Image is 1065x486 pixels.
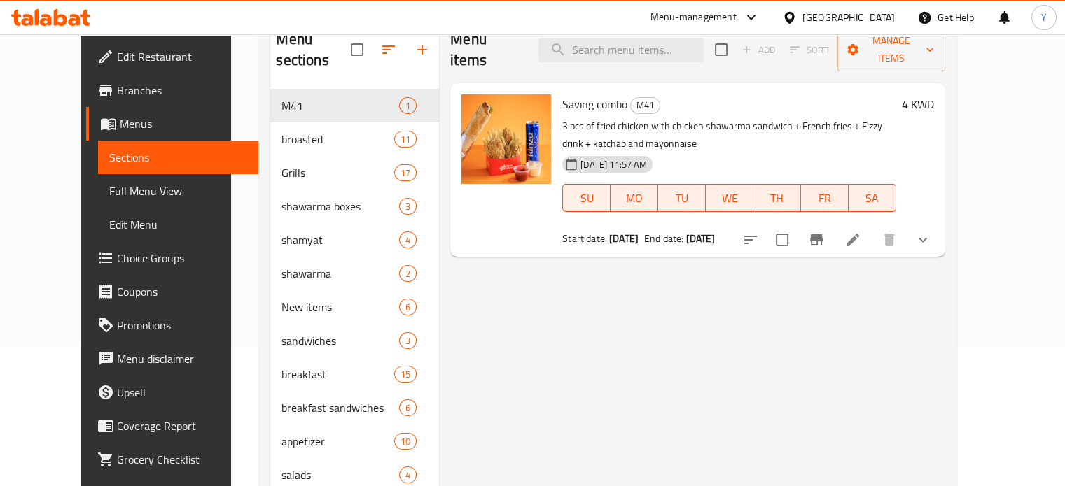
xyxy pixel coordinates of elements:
[270,324,439,357] div: sandwiches3
[616,188,653,208] span: MO
[399,399,417,416] div: items
[400,469,416,482] span: 4
[276,29,351,71] h2: Menu sections
[872,223,906,257] button: delete
[562,94,627,115] span: Saving combo
[400,267,416,280] span: 2
[270,257,439,290] div: shawarma2
[395,133,416,146] span: 11
[902,94,934,114] h6: 4 KWD
[844,231,861,248] a: Edit menu item
[736,39,781,61] span: Add item
[98,141,258,174] a: Sections
[800,223,833,257] button: Branch-specific-item
[399,332,417,349] div: items
[801,184,849,212] button: FR
[281,231,399,248] span: shamyat
[854,188,891,208] span: SA
[1041,10,1047,25] span: Y
[394,366,417,383] div: items
[270,223,439,257] div: shamyat4
[914,231,931,248] svg: Show Choices
[281,299,399,315] span: New items
[575,158,653,171] span: [DATE] 11:57 AM
[120,115,247,132] span: Menus
[281,332,399,349] span: sandwiches
[753,184,801,212] button: TH
[98,174,258,208] a: Full Menu View
[849,32,934,67] span: Manage items
[837,28,945,71] button: Manage items
[399,299,417,315] div: items
[117,317,247,334] span: Promotions
[538,38,704,62] input: search
[270,290,439,324] div: New items6
[86,73,258,107] a: Branches
[400,99,416,113] span: 1
[109,183,247,199] span: Full Menu View
[399,466,417,483] div: items
[759,188,795,208] span: TH
[86,342,258,376] a: Menu disclaimer
[86,308,258,342] a: Promotions
[281,198,399,215] span: shawarma boxes
[117,451,247,468] span: Grocery Checklist
[767,225,797,255] span: Select to update
[86,40,258,73] a: Edit Restaurant
[86,241,258,275] a: Choice Groups
[399,97,417,114] div: items
[849,184,896,212] button: SA
[802,10,895,25] div: [GEOGRAPHIC_DATA]
[270,156,439,190] div: Grills17
[400,301,416,314] span: 6
[270,357,439,391] div: breakfast15
[807,188,843,208] span: FR
[399,198,417,215] div: items
[342,35,372,64] span: Select all sections
[664,188,700,208] span: TU
[117,250,247,266] span: Choice Groups
[734,223,767,257] button: sort-choices
[270,89,439,122] div: M411
[399,231,417,248] div: items
[394,131,417,148] div: items
[86,275,258,308] a: Coupons
[562,117,896,152] p: 3 pcs of fried chicken with chicken shawarma sandwich + French fries + Fizzy drink + katchab and ...
[281,466,399,483] span: salads
[630,97,660,114] div: M41
[611,184,658,212] button: MO
[98,208,258,241] a: Edit Menu
[270,424,439,458] div: appetizer10
[400,401,416,415] span: 6
[781,39,837,61] span: Select section first
[281,164,394,181] div: Grills
[400,334,416,348] span: 3
[281,265,399,282] div: shawarma
[399,265,417,282] div: items
[86,409,258,443] a: Coverage Report
[270,391,439,424] div: breakfast sandwiches6
[609,229,639,248] b: [DATE]
[117,384,247,401] span: Upsell
[394,164,417,181] div: items
[281,131,394,148] span: broasted
[117,417,247,434] span: Coverage Report
[658,184,706,212] button: TU
[631,97,660,113] span: M41
[685,229,715,248] b: [DATE]
[281,366,394,383] span: breakfast
[281,433,394,450] span: appetizer
[450,29,522,71] h2: Menu items
[281,97,399,114] span: M41
[644,229,683,248] span: End date:
[270,122,439,156] div: broasted11
[395,435,416,448] span: 10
